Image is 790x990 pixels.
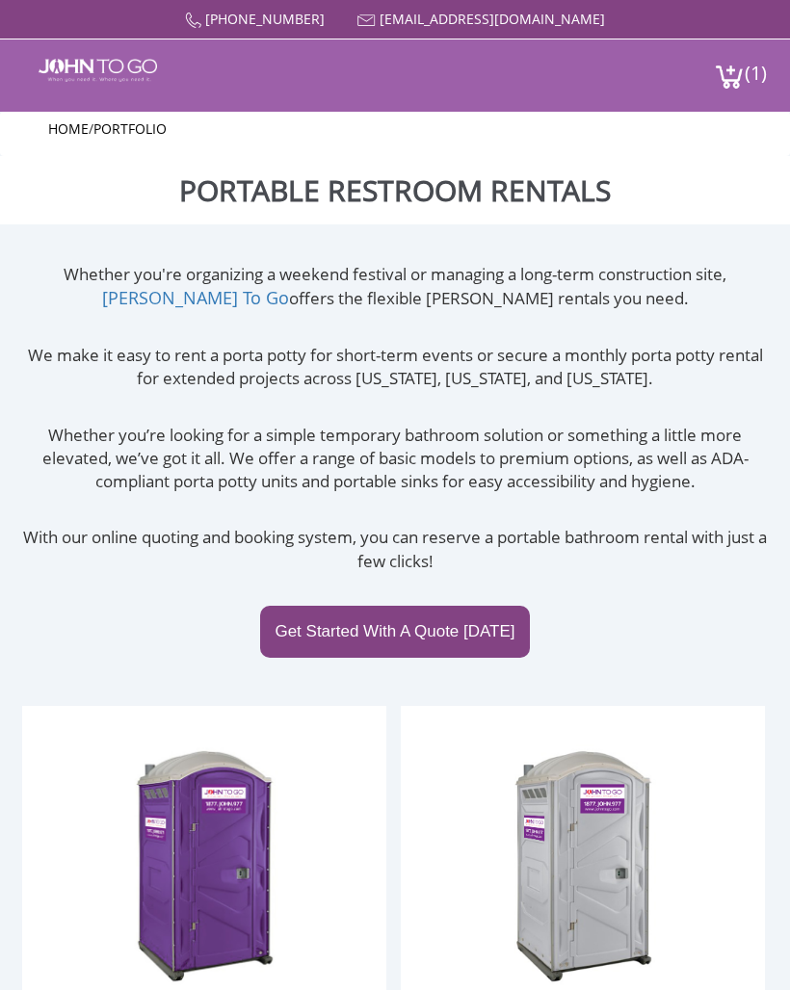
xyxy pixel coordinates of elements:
[48,119,89,138] a: Home
[715,64,744,90] img: cart a
[357,14,376,27] img: Mail
[15,263,774,311] p: Whether you're organizing a weekend festival or managing a long-term construction site, offers th...
[39,59,157,82] img: JOHN to go
[93,119,167,138] a: Portfolio
[744,44,767,86] span: (1)
[15,526,774,573] p: With our online quoting and booking system, you can reserve a portable bathroom rental with just ...
[15,344,774,391] p: We make it easy to rent a porta potty for short-term events or secure a monthly porta potty renta...
[260,606,529,658] a: Get Started With A Quote [DATE]
[102,286,289,309] a: [PERSON_NAME] To Go
[713,913,790,990] button: Live Chat
[205,10,325,28] a: [PHONE_NUMBER]
[380,10,605,28] a: [EMAIL_ADDRESS][DOMAIN_NAME]
[185,13,201,29] img: Call
[48,119,742,139] ul: /
[15,424,774,494] p: Whether you’re looking for a simple temporary bathroom solution or something a little more elevat...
